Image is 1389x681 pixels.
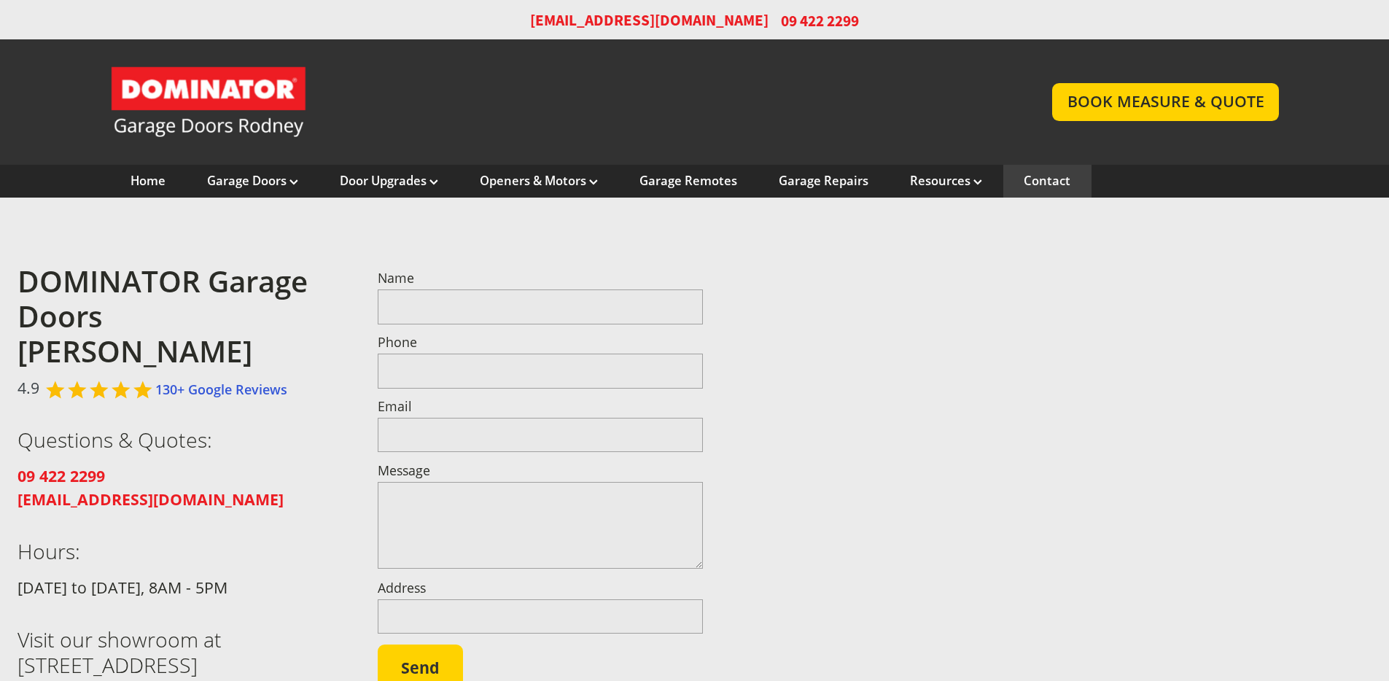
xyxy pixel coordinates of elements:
a: Door Upgrades [340,173,438,189]
span: 4.9 [17,376,39,400]
label: Phone [378,336,704,349]
span: 09 422 2299 [781,10,859,31]
h2: DOMINATOR Garage Doors [PERSON_NAME] [17,264,343,370]
a: 130+ Google Reviews [155,381,287,398]
h3: Questions & Quotes: [17,427,343,452]
h3: Hours: [17,539,343,564]
label: Address [378,582,704,595]
a: Openers & Motors [480,173,598,189]
a: Home [131,173,166,189]
a: [EMAIL_ADDRESS][DOMAIN_NAME] [530,10,769,31]
p: [DATE] to [DATE], 8AM - 5PM [17,576,343,599]
a: Garage Door and Secure Access Solutions homepage [110,66,1024,139]
a: Resources [910,173,982,189]
label: Name [378,272,704,285]
a: Garage Remotes [639,173,737,189]
a: [EMAIL_ADDRESS][DOMAIN_NAME] [17,489,284,510]
label: Message [378,464,704,478]
label: Email [378,400,704,413]
a: Garage Repairs [779,173,868,189]
strong: 09 422 2299 [17,465,105,486]
a: Garage Doors [207,173,298,189]
a: BOOK MEASURE & QUOTE [1052,83,1279,120]
a: Contact [1024,173,1070,189]
a: 09 422 2299 [17,466,105,486]
div: Rated 4.9 out of 5, [46,380,155,400]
